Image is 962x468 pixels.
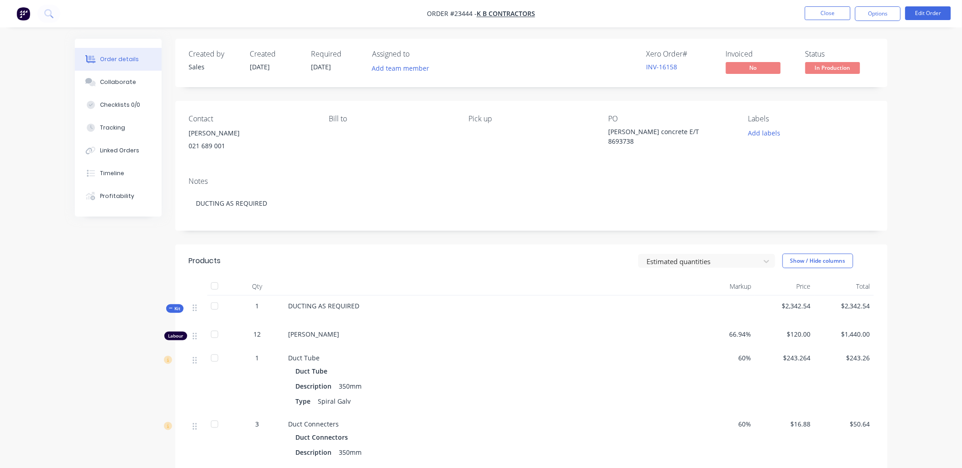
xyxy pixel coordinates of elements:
div: Profitability [100,192,134,200]
div: PO [609,114,734,123]
span: $16.88 [759,419,811,429]
button: Linked Orders [75,139,162,162]
button: Add labels [743,127,785,139]
div: Description [296,446,336,459]
div: Tracking [100,124,125,132]
div: Contact [189,114,314,123]
div: Timeline [100,169,124,177]
span: Kit [169,305,181,312]
div: Collaborate [100,78,136,86]
div: Invoiced [726,50,794,58]
span: $2,342.54 [759,301,811,311]
div: 350mm [336,380,366,393]
div: Duct Tube [296,364,331,378]
span: $243.264 [759,353,811,363]
div: Linked Orders [100,146,139,155]
span: 1 [256,301,259,311]
div: [PERSON_NAME]021 689 001 [189,127,314,156]
a: K B contractors [477,10,535,18]
span: 12 [254,329,261,339]
a: INV-16158 [647,62,678,71]
div: Required [311,50,362,58]
span: $120.00 [759,329,811,339]
div: Labels [748,114,873,123]
span: No [726,62,781,73]
div: Notes [189,177,874,186]
div: DUCTING AS REQUIRED [189,189,874,217]
button: In Production [805,62,860,76]
span: [DATE] [311,62,331,71]
span: [PERSON_NAME] [289,330,340,338]
button: Close [805,6,851,20]
button: Add team member [367,62,434,74]
div: Price [755,277,815,296]
span: DUCTING AS REQUIRED [289,302,360,310]
span: $2,342.54 [818,301,870,311]
button: Checklists 0/0 [75,94,162,116]
span: 1 [256,353,259,363]
span: $243.26 [818,353,870,363]
span: 66.94% [699,329,752,339]
div: Qty [230,277,285,296]
button: Timeline [75,162,162,185]
div: Total [815,277,874,296]
button: Kit [166,304,184,313]
div: Type [296,395,315,408]
div: 021 689 001 [189,140,314,152]
button: Show / Hide columns [783,254,853,268]
button: Add team member [373,62,435,74]
span: 3 [256,419,259,429]
button: Profitability [75,185,162,208]
button: Edit Order [905,6,951,20]
div: Status [805,50,874,58]
div: [PERSON_NAME] concrete E/T 8693738 [609,127,723,146]
span: In Production [805,62,860,73]
div: Duct Connectors [296,431,352,444]
div: Order details [100,55,139,63]
div: Labour [164,332,187,340]
span: 60% [699,353,752,363]
span: Duct Connecters [289,420,339,428]
span: $1,440.00 [818,329,870,339]
div: Xero Order # [647,50,715,58]
div: Pick up [468,114,594,123]
div: Created [250,50,300,58]
button: Collaborate [75,71,162,94]
div: Description [296,380,336,393]
span: [DATE] [250,62,270,71]
button: Order details [75,48,162,71]
div: Bill to [329,114,454,123]
div: [PERSON_NAME] [189,127,314,140]
button: Tracking [75,116,162,139]
span: 60% [699,419,752,429]
div: Spiral Galv [315,395,355,408]
div: Assigned to [373,50,464,58]
button: Options [855,6,901,21]
div: 350mm [336,446,366,459]
span: Duct Tube [289,354,320,362]
span: $50.64 [818,419,870,429]
div: Markup [696,277,755,296]
div: Checklists 0/0 [100,101,140,109]
div: Created by [189,50,239,58]
div: Sales [189,62,239,72]
div: Products [189,255,221,266]
span: Order #23444 - [427,10,477,18]
img: Factory [16,7,30,21]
